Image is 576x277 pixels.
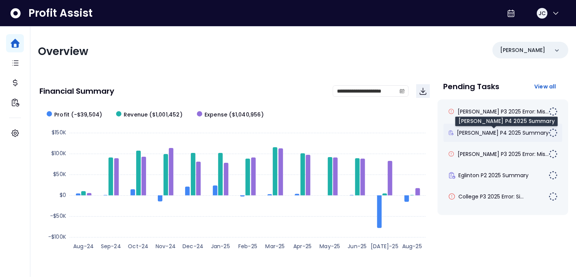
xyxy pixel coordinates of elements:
text: -$100K [48,233,66,241]
text: -$50K [50,212,66,220]
button: View all [528,80,562,93]
span: [PERSON_NAME] P3 2025 Error: Mis... [458,108,549,115]
text: Mar-25 [266,242,285,250]
p: Financial Summary [39,87,114,95]
span: [PERSON_NAME] P3 2025 Error: Mis... [458,150,549,158]
text: Jan-25 [211,242,230,250]
img: Not yet Started [549,150,558,159]
text: Feb-25 [238,242,257,250]
text: $100K [51,150,66,157]
text: $150K [52,129,66,136]
p: Pending Tasks [444,83,500,90]
span: [PERSON_NAME] P4 2025 Summary [457,129,549,137]
img: Not yet Started [549,171,558,180]
img: Not yet Started [549,128,558,137]
text: Aug-25 [402,242,422,250]
text: Jun-25 [348,242,367,250]
svg: calendar [400,88,405,94]
span: Profit Assist [28,6,93,20]
span: Expense ($1,040,956) [205,111,264,119]
p: [PERSON_NAME] [500,46,545,54]
text: Apr-25 [293,242,312,250]
text: Aug-24 [73,242,94,250]
text: [DATE]-25 [371,242,398,250]
text: May-25 [319,242,340,250]
span: JC [538,9,546,17]
text: Oct-24 [128,242,148,250]
text: Sep-24 [101,242,121,250]
button: Download [416,84,430,98]
text: $0 [60,191,66,199]
text: Dec-24 [183,242,203,250]
span: Profit (-$39,504) [54,111,102,119]
text: Nov-24 [156,242,176,250]
span: Eglinton P2 2025 Summary [459,172,529,179]
text: $50K [53,170,66,178]
span: Overview [38,44,88,59]
span: College P3 2025 Error: Si... [459,193,524,200]
span: View all [534,83,556,90]
img: Not yet Started [549,192,558,201]
img: Not yet Started [549,107,558,116]
span: Revenue ($1,001,452) [124,111,183,119]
